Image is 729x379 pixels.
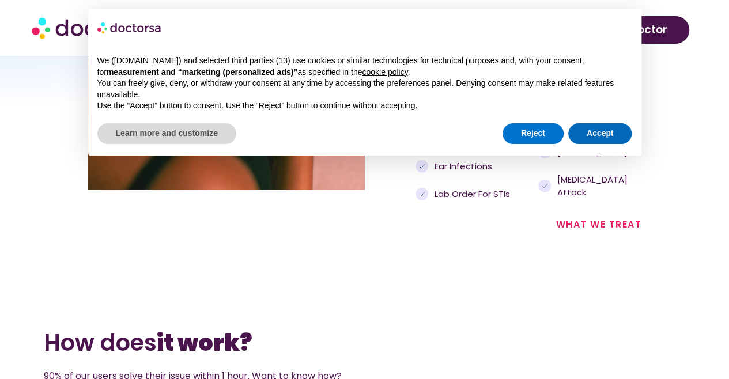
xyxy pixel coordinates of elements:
[431,188,509,201] span: Lab order for STIs
[554,173,639,199] span: [MEDICAL_DATA] attack
[107,67,297,77] strong: measurement and “marketing (personalized ads)”
[538,173,639,199] a: [MEDICAL_DATA] attack
[431,160,492,173] span: Ear infections
[568,123,632,144] button: Accept
[97,123,236,144] button: Learn more and customize
[44,329,685,357] h2: How does
[157,327,252,359] b: it work?
[97,55,632,78] p: We ([DOMAIN_NAME]) and selected third parties (13) use cookies or similar technologies for techni...
[362,67,407,77] a: cookie policy
[503,123,564,144] button: Reject
[97,78,632,100] p: You can freely give, deny, or withdraw your consent at any time by accessing the preferences pane...
[556,218,642,231] a: what we treat
[416,160,532,173] a: Ear infections
[97,18,162,37] img: logo
[97,100,632,112] p: Use the “Accept” button to consent. Use the “Reject” button to continue without accepting.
